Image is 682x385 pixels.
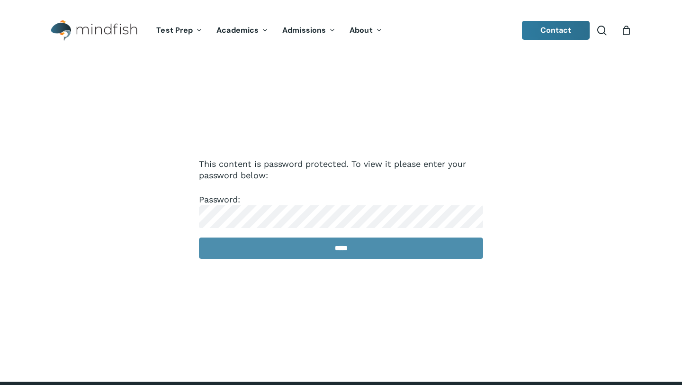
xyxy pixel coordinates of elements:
[199,205,483,228] input: Password:
[216,25,259,35] span: Academics
[619,322,669,372] iframe: Chatbot
[350,25,373,35] span: About
[540,25,572,35] span: Contact
[156,25,193,35] span: Test Prep
[209,27,275,35] a: Academics
[275,27,342,35] a: Admissions
[342,27,389,35] a: About
[522,21,590,40] a: Contact
[149,27,209,35] a: Test Prep
[199,194,483,221] label: Password:
[282,25,326,35] span: Admissions
[38,13,644,48] header: Main Menu
[199,158,483,194] p: This content is password protected. To view it please enter your password below:
[149,13,389,48] nav: Main Menu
